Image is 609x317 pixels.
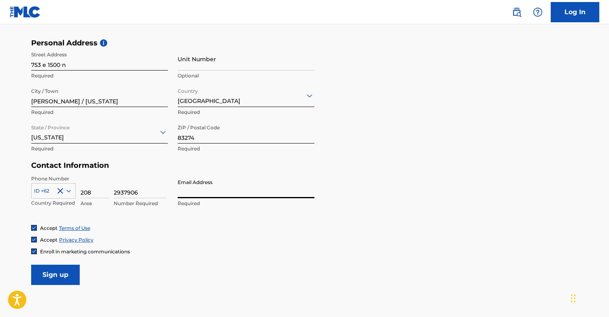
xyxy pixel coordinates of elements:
p: Country Required [31,199,76,207]
p: Required [31,72,168,79]
span: i [100,39,107,47]
div: [US_STATE] [31,122,168,142]
p: Optional [178,72,314,79]
p: Area [81,200,109,207]
input: Sign up [31,265,80,285]
label: Country [178,83,198,95]
img: checkbox [32,249,36,254]
div: Drag [571,286,576,311]
p: Required [178,200,314,207]
div: Help [530,4,546,20]
img: checkbox [32,237,36,242]
p: Required [178,145,314,152]
h5: Personal Address [31,39,578,48]
a: Terms of Use [59,225,90,231]
p: Required [31,109,168,116]
label: State / Province [31,119,70,131]
p: Required [178,109,314,116]
span: Accept [40,237,57,243]
img: checkbox [32,225,36,230]
div: [GEOGRAPHIC_DATA] [178,86,314,105]
h5: Contact Information [31,161,314,170]
img: help [533,7,543,17]
img: search [512,7,522,17]
p: Number Required [114,200,166,207]
span: Accept [40,225,57,231]
a: Log In [551,2,599,22]
iframe: Chat Widget [569,278,609,317]
span: Enroll in marketing communications [40,248,130,255]
img: MLC Logo [10,6,41,18]
p: Required [31,145,168,152]
a: Privacy Policy [59,237,93,243]
a: Public Search [509,4,525,20]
